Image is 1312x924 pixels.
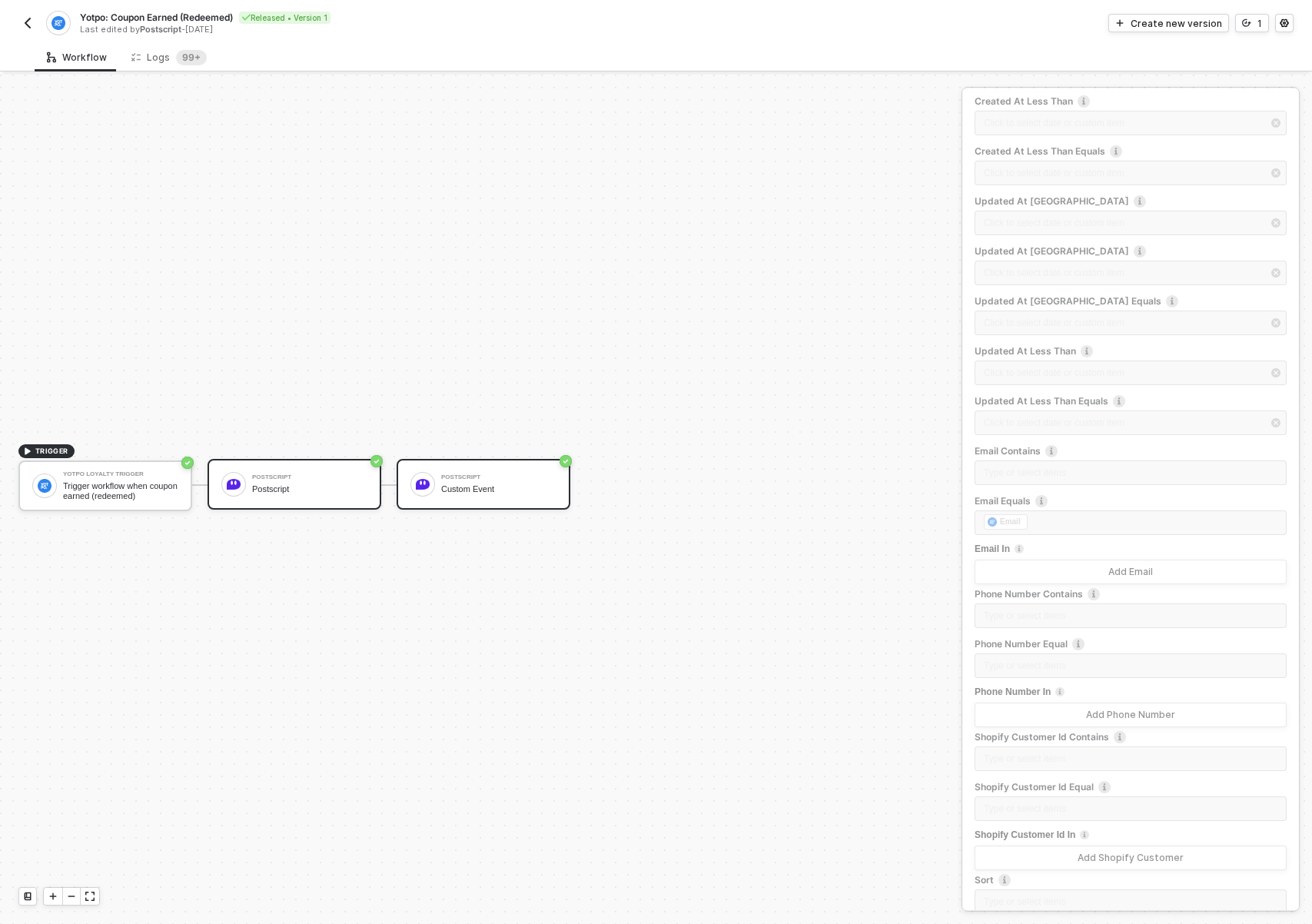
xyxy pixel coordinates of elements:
div: Trigger workflow when coupon earned (redeemed) [63,481,178,500]
span: icon-settings [1280,18,1289,28]
img: icon [38,479,51,493]
div: Create new version [1131,17,1222,30]
img: fieldIcon [988,517,997,527]
span: icon-play [1115,18,1124,28]
img: icon [416,477,430,491]
span: icon-success-page [370,455,383,467]
button: 1 [1235,14,1269,32]
div: Postscript [441,474,556,480]
span: Yotpo: Coupon Earned (Redeemed) [80,11,233,24]
span: TRIGGER [35,445,68,457]
button: Create new version [1108,14,1229,32]
span: icon-play [48,892,58,901]
div: 1 [1257,17,1262,30]
img: integration-icon [51,16,65,30]
sup: 1058 [176,50,207,65]
span: Postscript [140,24,181,35]
div: Released • Version 1 [239,12,330,24]
div: Postscript [252,474,367,480]
span: icon-success-page [560,455,572,467]
div: Custom Event [441,484,556,494]
span: icon-minus [67,892,76,901]
div: Last edited by - [DATE] [80,24,655,35]
span: icon-versioning [1242,18,1251,28]
div: Logs [131,50,207,65]
span: icon-expand [85,892,95,901]
div: Postscript [252,484,367,494]
img: back [22,17,34,29]
div: Workflow [47,52,107,64]
span: icon-play [23,447,32,456]
img: icon [227,477,241,491]
div: Yotpo Loyalty Trigger [63,471,178,477]
button: back [18,14,37,32]
span: icon-success-page [181,457,194,469]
